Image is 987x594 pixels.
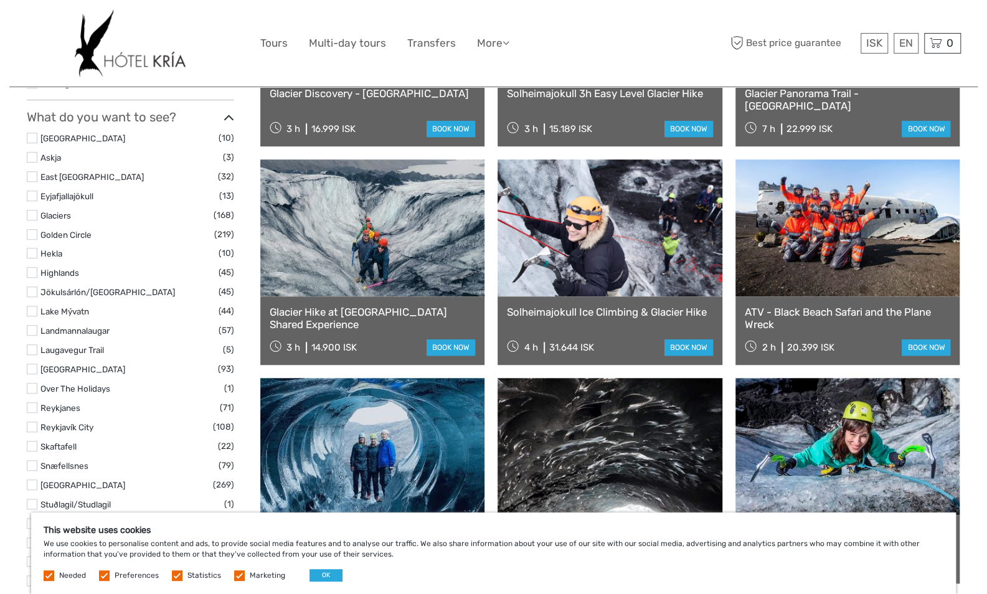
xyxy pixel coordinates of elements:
[219,304,234,318] span: (44)
[260,34,288,52] a: Tours
[40,78,70,88] a: Walking
[902,339,950,356] a: book now
[40,403,80,413] a: Reykjanes
[218,169,234,184] span: (32)
[218,362,234,376] span: (93)
[40,384,110,394] a: Over The Holidays
[786,123,833,134] div: 22.999 ISK
[727,33,857,54] span: Best price guarantee
[219,189,234,203] span: (13)
[31,512,956,594] div: We use cookies to personalise content and ads, to provide social media features and to analyse ou...
[945,37,955,49] span: 0
[27,110,234,125] h3: What do you want to see?
[40,306,89,316] a: Lake Mývatn
[224,497,234,511] span: (1)
[40,480,125,490] a: [GEOGRAPHIC_DATA]
[40,441,77,451] a: Skaftafell
[224,381,234,395] span: (1)
[286,342,300,353] span: 3 h
[115,570,159,581] label: Preferences
[17,22,141,32] p: We're away right now. Please check back later!
[745,87,951,113] a: Glacier Panorama Trail - [GEOGRAPHIC_DATA]
[218,439,234,453] span: (22)
[40,191,93,201] a: Eyjafjallajökull
[866,37,882,49] span: ISK
[524,123,538,134] span: 3 h
[143,19,158,34] button: Open LiveChat chat widget
[762,342,776,353] span: 2 h
[762,123,775,134] span: 7 h
[524,342,538,353] span: 4 h
[219,323,234,337] span: (57)
[219,131,234,145] span: (10)
[213,420,234,434] span: (108)
[40,326,110,336] a: Landmannalaugar
[270,306,476,331] a: Glacier Hike at [GEOGRAPHIC_DATA] Shared Experience
[664,121,713,137] a: book now
[40,461,88,471] a: Snæfellsnes
[745,306,951,331] a: ATV - Black Beach Safari and the Plane Wreck
[223,342,234,357] span: (5)
[219,265,234,280] span: (45)
[40,287,175,297] a: Jökulsárlón/[GEOGRAPHIC_DATA]
[219,285,234,299] span: (45)
[477,34,509,52] a: More
[787,342,834,353] div: 20.399 ISK
[213,478,234,492] span: (269)
[664,339,713,356] a: book now
[549,342,594,353] div: 31.644 ISK
[311,123,356,134] div: 16.999 ISK
[309,34,386,52] a: Multi-day tours
[250,570,285,581] label: Marketing
[214,227,234,242] span: (219)
[507,306,713,318] a: Solheimajokull Ice Climbing & Glacier Hike
[214,208,234,222] span: (168)
[894,33,919,54] div: EN
[59,570,86,581] label: Needed
[309,569,342,582] button: OK
[40,268,79,278] a: Highlands
[40,133,125,143] a: [GEOGRAPHIC_DATA]
[427,121,475,137] a: book now
[286,123,300,134] span: 3 h
[187,570,221,581] label: Statistics
[407,34,456,52] a: Transfers
[219,458,234,473] span: (79)
[40,210,71,220] a: Glaciers
[549,123,592,134] div: 15.189 ISK
[220,400,234,415] span: (71)
[40,345,104,355] a: Laugavegur Trail
[902,121,950,137] a: book now
[44,525,943,535] h5: This website uses cookies
[427,339,475,356] a: book now
[40,499,111,509] a: Stuðlagil/Studlagil
[40,422,93,432] a: Reykjavík City
[223,150,234,164] span: (3)
[40,172,144,182] a: East [GEOGRAPHIC_DATA]
[311,342,357,353] div: 14.900 ISK
[40,230,92,240] a: Golden Circle
[40,248,62,258] a: Hekla
[40,153,61,163] a: Askja
[270,87,476,100] a: Glacier Discovery - [GEOGRAPHIC_DATA]
[75,9,185,77] img: 532-e91e591f-ac1d-45f7-9962-d0f146f45aa0_logo_big.jpg
[507,87,713,100] a: Solheimajokull 3h Easy Level Glacier Hike
[219,246,234,260] span: (10)
[40,364,125,374] a: [GEOGRAPHIC_DATA]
